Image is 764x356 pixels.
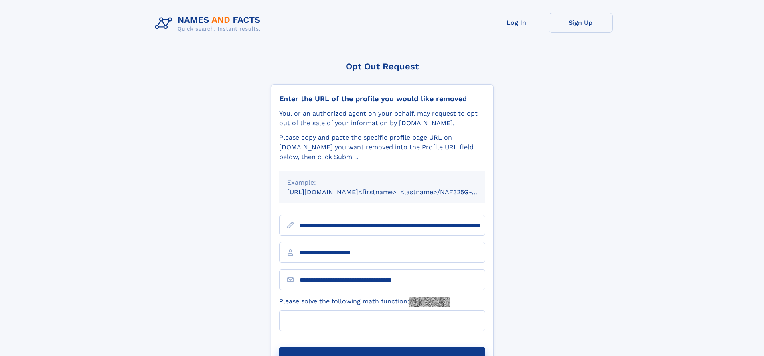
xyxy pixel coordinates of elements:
a: Sign Up [549,13,613,33]
img: Logo Names and Facts [152,13,267,35]
div: Example: [287,178,477,187]
label: Please solve the following math function: [279,297,450,307]
small: [URL][DOMAIN_NAME]<firstname>_<lastname>/NAF325G-xxxxxxxx [287,188,501,196]
div: You, or an authorized agent on your behalf, may request to opt-out of the sale of your informatio... [279,109,485,128]
div: Please copy and paste the specific profile page URL on [DOMAIN_NAME] you want removed into the Pr... [279,133,485,162]
div: Opt Out Request [271,61,494,71]
a: Log In [484,13,549,33]
div: Enter the URL of the profile you would like removed [279,94,485,103]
